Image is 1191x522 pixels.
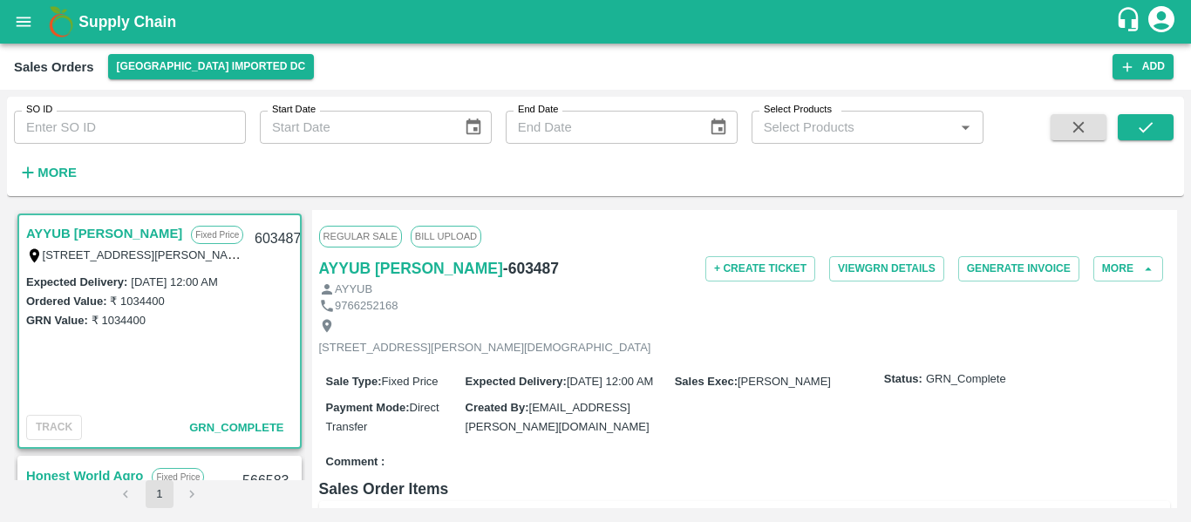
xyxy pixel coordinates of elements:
span: [EMAIL_ADDRESS][PERSON_NAME][DOMAIN_NAME] [466,401,650,433]
label: Expected Delivery : [26,275,127,288]
label: Created By : [466,401,529,414]
button: open drawer [3,2,44,42]
nav: pagination navigation [110,480,209,508]
button: Open [954,116,977,139]
div: customer-support [1115,6,1146,37]
span: Bill Upload [411,226,481,247]
a: AYYUB [PERSON_NAME] [26,222,182,245]
label: [STREET_ADDRESS][PERSON_NAME][DEMOGRAPHIC_DATA] [43,247,375,261]
button: + Create Ticket [705,256,815,281]
div: 566583 [232,461,299,502]
label: Expected Delivery : [466,375,567,388]
label: Sale Type : [326,375,382,388]
label: Comment : [326,454,385,471]
span: Regular Sale [319,226,402,247]
label: [DATE] 12:00 AM [131,275,217,288]
label: ₹ 1034400 [92,314,146,327]
span: Fixed Price [382,375,439,388]
input: Enter SO ID [14,111,246,144]
label: Start Date [272,103,316,117]
p: Fixed Price [152,468,204,486]
h6: Sales Order Items [319,477,1171,501]
div: account of current user [1146,3,1177,40]
p: AYYUB [335,281,372,298]
label: ₹ 1034400 [110,295,164,308]
button: ViewGRN Details [829,256,944,281]
input: Select Products [757,116,949,139]
img: logo [44,4,78,39]
p: 9766252168 [335,298,398,315]
h6: - 603487 [503,256,559,281]
label: End Date [518,103,558,117]
strong: More [37,166,77,180]
span: [DATE] 12:00 AM [567,375,653,388]
span: GRN_Complete [189,421,283,434]
label: Payment Mode : [326,401,410,414]
div: 603487 [244,219,311,260]
label: GRN Value: [26,314,88,327]
label: Sales Exec : [675,375,738,388]
button: More [1093,256,1163,281]
button: Select DC [108,54,315,79]
input: Start Date [260,111,450,144]
span: GRN_Complete [926,371,1006,388]
span: Direct Transfer [326,401,439,433]
a: AYYUB [PERSON_NAME] [319,256,503,281]
a: Honest World Agro [26,464,143,487]
div: Sales Orders [14,56,94,78]
button: page 1 [146,480,174,508]
p: [STREET_ADDRESS][PERSON_NAME][DEMOGRAPHIC_DATA] [319,340,651,356]
p: Fixed Price [191,226,243,244]
button: Choose date [702,111,735,144]
label: Select Products [764,103,832,117]
button: More [14,158,81,187]
a: Supply Chain [78,10,1115,34]
span: [PERSON_NAME] [738,375,831,388]
button: Add [1113,54,1174,79]
label: Status: [884,371,922,388]
label: Ordered Value: [26,295,106,308]
b: Supply Chain [78,13,176,31]
button: Choose date [457,111,490,144]
input: End Date [506,111,696,144]
button: Generate Invoice [958,256,1079,281]
label: SO ID [26,103,52,117]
